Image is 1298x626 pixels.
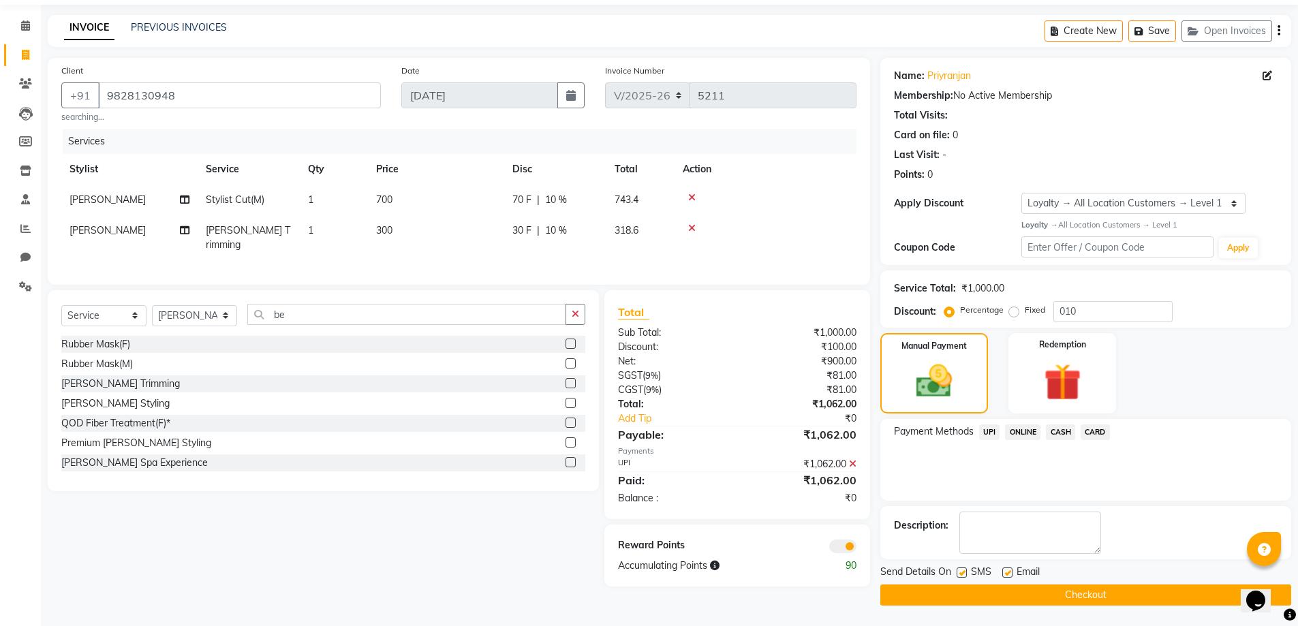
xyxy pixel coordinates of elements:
th: Service [198,154,300,185]
div: Services [63,129,867,154]
div: Premium [PERSON_NAME] Styling [61,436,211,450]
button: +91 [61,82,99,108]
button: Apply [1219,238,1258,258]
input: Enter Offer / Coupon Code [1021,236,1214,257]
span: [PERSON_NAME] [69,224,146,236]
div: Reward Points [608,538,737,553]
span: ONLINE [1005,424,1040,440]
div: Discount: [608,340,737,354]
div: Coupon Code [894,240,1022,255]
div: ₹1,062.00 [737,426,867,443]
div: ₹1,062.00 [737,397,867,411]
div: ₹81.00 [737,383,867,397]
label: Fixed [1025,304,1045,316]
th: Disc [504,154,606,185]
div: Paid: [608,472,737,488]
div: Last Visit: [894,148,940,162]
div: ₹900.00 [737,354,867,369]
span: CASH [1046,424,1075,440]
span: | [537,223,540,238]
th: Action [675,154,856,185]
th: Total [606,154,675,185]
th: Stylist [61,154,198,185]
span: CARD [1081,424,1110,440]
span: SMS [971,565,991,582]
div: [PERSON_NAME] Styling [61,396,170,411]
div: ₹1,062.00 [737,472,867,488]
button: Checkout [880,584,1291,606]
div: - [942,148,946,162]
div: ₹1,062.00 [737,457,867,471]
div: Name: [894,69,925,83]
th: Price [368,154,504,185]
div: Payable: [608,426,737,443]
div: Service Total: [894,281,956,296]
a: PREVIOUS INVOICES [131,21,227,33]
div: Payments [618,445,856,457]
span: 9% [646,384,659,395]
span: Payment Methods [894,424,974,439]
span: 1 [308,224,313,236]
div: Total: [608,397,737,411]
div: 90 [802,559,867,573]
div: ₹100.00 [737,340,867,354]
span: SGST [618,369,643,381]
a: INVOICE [64,16,114,40]
div: ₹1,000.00 [961,281,1004,296]
span: Email [1017,565,1040,582]
span: Total [618,305,649,319]
small: searching... [61,111,381,123]
span: 743.4 [615,193,638,206]
label: Manual Payment [901,340,967,352]
span: 9% [645,370,658,381]
div: ( ) [608,383,737,397]
button: Open Invoices [1181,20,1272,42]
strong: Loyalty → [1021,220,1057,230]
div: Membership: [894,89,953,103]
div: 0 [927,168,933,182]
span: CGST [618,384,643,396]
img: _gift.svg [1032,359,1093,405]
th: Qty [300,154,368,185]
img: _cash.svg [905,360,963,402]
span: UPI [979,424,1000,440]
div: Card on file: [894,128,950,142]
div: Net: [608,354,737,369]
div: ₹81.00 [737,369,867,383]
div: ₹1,000.00 [737,326,867,340]
span: 318.6 [615,224,638,236]
a: Add Tip [608,411,758,426]
div: UPI [608,457,737,471]
div: No Active Membership [894,89,1278,103]
span: 300 [376,224,392,236]
span: 10 % [545,223,567,238]
div: Discount: [894,304,936,319]
label: Date [401,65,420,77]
div: ₹0 [737,491,867,505]
label: Invoice Number [605,65,664,77]
iframe: chat widget [1241,572,1284,612]
input: Search by Name/Mobile/Email/Code [98,82,381,108]
label: Percentage [960,304,1004,316]
div: Description: [894,518,948,533]
label: Redemption [1039,339,1086,351]
div: QOD Fiber Treatment(F)* [61,416,170,431]
div: Points: [894,168,925,182]
span: 700 [376,193,392,206]
div: All Location Customers → Level 1 [1021,219,1278,231]
span: Stylist Cut(M) [206,193,264,206]
span: [PERSON_NAME] [69,193,146,206]
div: [PERSON_NAME] Trimming [61,377,180,391]
div: Accumulating Points [608,559,801,573]
span: | [537,193,540,207]
div: Balance : [608,491,737,505]
label: Client [61,65,83,77]
button: Save [1128,20,1176,42]
span: 30 F [512,223,531,238]
span: 70 F [512,193,531,207]
button: Create New [1045,20,1123,42]
div: 0 [953,128,958,142]
div: [PERSON_NAME] Spa Experience [61,456,208,470]
span: 10 % [545,193,567,207]
span: [PERSON_NAME] Trimming [206,224,290,251]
